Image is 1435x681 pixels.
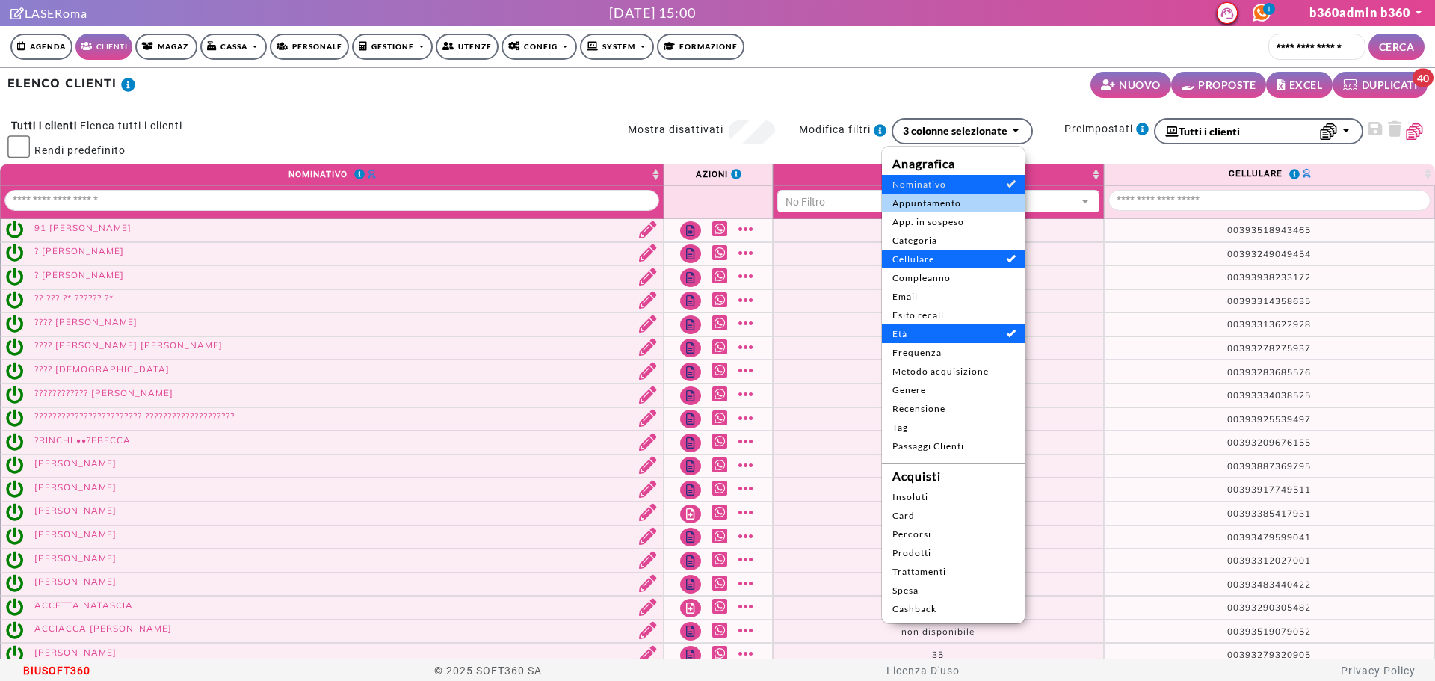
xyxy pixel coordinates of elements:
[738,622,757,639] a: Mostra altro
[75,34,132,60] a: Clienti
[712,504,731,521] a: Whatsapp
[712,292,731,309] a: Whatsapp
[352,34,433,60] a: Gestione
[892,365,1014,378] span: Metodo acquisizione
[892,402,1014,416] span: Recensione
[738,268,757,285] a: Mostra altro
[680,386,701,405] a: Note
[1251,389,1311,401] span: 3334038525
[892,565,1014,579] span: Trattamenti
[680,457,701,475] a: Note
[1251,437,1311,448] span: 3209676155
[609,3,696,23] div: [DATE] 15:00
[436,34,499,60] a: Utenze
[892,346,1014,360] span: Frequenza
[892,509,1014,523] span: Card
[1251,508,1311,519] span: 3385417931
[629,315,660,334] a: Modifica
[34,552,117,564] a: [PERSON_NAME]
[1251,649,1311,660] span: 3279320905
[680,552,701,570] a: Note
[892,421,1014,434] span: Tag
[1227,649,1251,660] span: 0039
[712,433,731,450] a: Whatsapp
[1227,271,1251,283] span: 0039
[1251,318,1311,330] span: 3313622928
[1251,366,1311,378] span: 3283685576
[738,292,757,309] a: Mostra altro
[892,309,1014,322] span: Esito recall
[135,34,197,60] a: Magaz.
[1227,602,1251,613] span: 0039
[1251,248,1311,259] span: 3249049454
[1251,602,1311,613] span: 3290305482
[1119,77,1161,93] small: NUOVO
[1227,460,1251,472] span: 0039
[34,623,172,634] a: ACCIACCA [PERSON_NAME]
[712,244,731,262] a: Whatsapp
[629,244,660,263] a: Modifica
[34,434,131,446] a: ?RINCHI ••?EBECCA
[1064,118,1154,139] label: Preimpostati
[738,244,757,262] a: Mostra altro
[34,576,117,587] a: [PERSON_NAME]
[10,6,87,20] a: LASERoma
[11,120,77,132] strong: Tutti i clienti
[502,34,577,60] a: Config
[1154,118,1363,144] button: Tutti i clienti
[680,505,701,523] a: Note
[892,234,1014,247] span: Categoria
[629,221,660,240] a: Modifica
[34,339,223,351] a: ???? [PERSON_NAME] [PERSON_NAME]
[1413,69,1434,87] span: 40
[892,118,1033,144] button: 3 colonne selezionate
[1251,531,1311,543] span: 3479599041
[629,339,660,357] a: Modifica
[799,120,892,138] label: Modifica filtri
[629,552,660,570] a: Modifica
[901,626,975,637] span: non disponibile
[712,362,731,379] a: Whatsapp
[892,584,1014,597] span: Spesa
[712,315,731,332] a: Whatsapp
[4,190,659,212] div: Nominativo
[738,457,757,474] a: Mostra altro
[712,575,731,592] a: Whatsapp
[34,269,124,280] a: ? [PERSON_NAME]
[712,386,731,403] a: Whatsapp
[712,480,731,497] a: Whatsapp
[629,599,660,617] a: Modifica
[29,144,126,156] small: Rendi predefinito
[1251,342,1311,354] span: 3278275937
[712,598,731,615] a: Whatsapp
[892,383,1014,397] span: Genere
[680,268,701,287] a: Note
[1090,72,1171,98] a: NUOVO
[712,457,731,474] a: Whatsapp
[773,164,1104,186] th: Età : activate to sort column ascending
[1289,77,1323,93] small: EXCEL
[680,575,701,594] a: Note
[629,481,660,499] a: Modifica
[892,603,1014,616] span: Cashback
[1227,342,1251,354] span: 0039
[1251,295,1311,306] span: 3314358635
[1198,77,1256,93] small: PROPOSTE
[680,528,701,546] a: Note
[712,551,731,568] a: Whatsapp
[34,245,124,256] a: ? [PERSON_NAME]
[738,362,757,379] a: Mostra altro
[1227,555,1251,566] span: 0039
[1227,248,1251,259] span: 0039
[1227,484,1251,495] span: 0039
[1227,389,1251,401] span: 0039
[1227,508,1251,519] span: 0039
[680,646,701,665] a: Note
[1227,224,1251,235] span: 0039
[80,120,182,132] small: Elenca tutti i clienti
[34,316,138,327] a: ???? [PERSON_NAME]
[892,215,1014,229] span: App. in sospeso
[7,135,29,157] input: Rendi predefinito
[629,646,660,665] a: Modifica
[680,434,701,452] a: Note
